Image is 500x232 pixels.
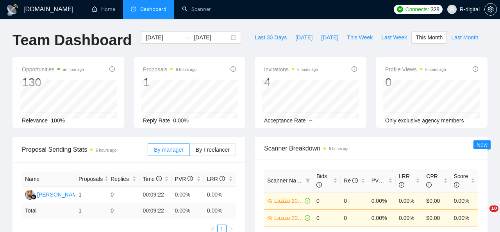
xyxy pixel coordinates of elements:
button: This Month [411,31,447,44]
span: Re [344,177,358,184]
span: info-circle [352,178,358,183]
button: Last Week [377,31,411,44]
span: Opportunities [22,65,84,74]
td: 0 [313,192,341,209]
span: info-circle [352,66,357,72]
td: 0.00% [451,192,478,209]
img: logo [6,4,19,16]
td: Total [22,203,75,218]
button: [DATE] [291,31,317,44]
time: 6 hours ago [96,148,116,152]
td: 0 [313,209,341,227]
button: setting [484,3,497,16]
button: Last 30 Days [250,31,291,44]
span: PVR [175,176,193,182]
span: info-circle [473,66,478,72]
span: info-circle [454,182,459,188]
a: Laziza 2025 New shopping - [GEOGRAPHIC_DATA], [GEOGRAPHIC_DATA], [GEOGRAPHIC_DATA], [GEOGRAPHIC_D... [274,214,303,222]
th: Proposals [75,172,107,187]
span: info-circle [399,182,404,188]
span: [DATE] [295,33,312,42]
td: 00:09:22 [139,203,171,218]
span: By manager [154,147,183,153]
span: Last Month [451,33,478,42]
td: 1 [75,187,107,203]
span: CPR [426,173,438,188]
span: Score [454,173,468,188]
img: YA [25,190,35,200]
span: info-circle [316,182,322,188]
time: 6 hours ago [176,67,196,72]
button: [DATE] [317,31,343,44]
td: 00:09:22 [139,187,171,203]
span: crown [267,198,273,204]
span: Bids [316,173,327,188]
span: Last Week [381,33,407,42]
span: filter [305,178,310,183]
span: Connects: [405,5,429,14]
span: By Freelancer [196,147,230,153]
td: 0 [107,203,139,218]
input: End date [194,33,229,42]
td: $0.00 [423,192,450,209]
span: check-circle [305,215,310,221]
span: LRR [399,173,410,188]
time: 6 hours ago [329,147,350,151]
span: Proposals [143,65,196,74]
td: 0.00% [396,209,423,227]
span: to [184,34,191,41]
span: Relevance [22,117,48,124]
time: 6 hours ago [425,67,446,72]
span: Replies [111,175,130,183]
span: info-circle [384,178,389,183]
span: swap-right [184,34,191,41]
span: Only exclusive agency members [385,117,464,124]
td: 0.00 % [204,203,236,218]
span: Acceptance Rate [264,117,306,124]
span: Invitations [264,65,318,74]
th: Name [22,172,75,187]
span: Proposals [79,175,103,183]
td: 0 [341,192,368,209]
span: info-circle [220,176,225,181]
span: 100% [51,117,65,124]
a: homeHome [92,6,115,12]
span: [DATE] [321,33,338,42]
span: 10 [489,205,498,212]
td: $0.00 [423,209,450,227]
button: This Week [343,31,377,44]
span: This Month [416,33,443,42]
img: upwork-logo.png [397,6,403,12]
a: Laziza 2025 + [GEOGRAPHIC_DATA], [GEOGRAPHIC_DATA], [GEOGRAPHIC_DATA] [274,197,303,205]
td: 0 [341,209,368,227]
span: user [449,7,455,12]
span: Last 30 Days [255,33,287,42]
span: info-circle [426,182,432,188]
td: 0 [107,187,139,203]
td: 0.00% [368,209,396,227]
td: 0.00% [172,187,204,203]
a: YA[PERSON_NAME] [25,191,82,197]
div: 130 [22,75,84,90]
span: Reply Rate [143,117,170,124]
a: searchScanner [182,6,211,12]
span: filter [304,175,312,186]
span: left [210,227,215,232]
td: 0.00 % [172,203,204,218]
div: 0 [385,75,446,90]
time: an hour ago [63,67,84,72]
span: This Week [347,33,373,42]
span: 328 [430,5,439,14]
span: LRR [207,176,225,182]
span: Dashboard [140,6,166,12]
span: New [477,142,487,148]
div: 4 [264,75,318,90]
h1: Team Dashboard [12,31,132,50]
img: gigradar-bm.png [31,194,36,200]
span: setting [485,6,496,12]
span: PVR [371,177,390,184]
div: 1 [143,75,196,90]
a: setting [484,6,497,12]
iframe: Intercom live chat [473,205,492,224]
span: Scanner Breakdown [264,143,478,153]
